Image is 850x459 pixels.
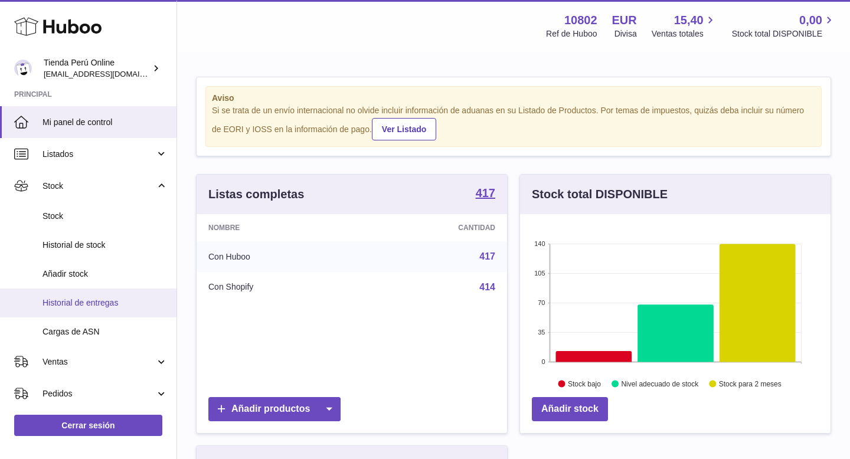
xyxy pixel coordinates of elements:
[568,379,601,388] text: Stock bajo
[674,12,704,28] span: 15,40
[42,268,168,280] span: Añadir stock
[208,186,304,202] h3: Listas completas
[614,28,637,40] div: Divisa
[197,272,361,303] td: Con Shopify
[42,181,155,192] span: Stock
[532,397,608,421] a: Añadir stock
[372,118,436,140] a: Ver Listado
[476,187,495,199] strong: 417
[42,388,155,399] span: Pedidos
[541,358,545,365] text: 0
[546,28,597,40] div: Ref de Huboo
[534,240,545,247] text: 140
[42,326,168,337] span: Cargas de ASN
[42,117,168,128] span: Mi panel de control
[732,12,836,40] a: 0,00 Stock total DISPONIBLE
[719,379,782,388] text: Stock para 2 meses
[652,28,717,40] span: Ventas totales
[534,270,545,277] text: 105
[479,282,495,292] a: 414
[42,356,155,368] span: Ventas
[197,241,361,272] td: Con Huboo
[564,12,597,28] strong: 10802
[14,415,162,436] a: Cerrar sesión
[42,297,168,309] span: Historial de entregas
[538,329,545,336] text: 35
[621,379,699,388] text: Nivel adecuado de stock
[212,105,815,140] div: Si se trata de un envío internacional no olvide incluir información de aduanas en su Listado de P...
[44,57,150,80] div: Tienda Perú Online
[538,299,545,306] text: 70
[208,397,341,421] a: Añadir productos
[361,214,507,241] th: Cantidad
[212,93,815,104] strong: Aviso
[479,251,495,261] a: 417
[612,12,637,28] strong: EUR
[732,28,836,40] span: Stock total DISPONIBLE
[42,211,168,222] span: Stock
[14,60,32,77] img: contacto@tiendaperuonline.com
[532,186,668,202] h3: Stock total DISPONIBLE
[197,214,361,241] th: Nombre
[44,69,174,78] span: [EMAIL_ADDRESS][DOMAIN_NAME]
[476,187,495,201] a: 417
[799,12,822,28] span: 0,00
[652,12,717,40] a: 15,40 Ventas totales
[42,149,155,160] span: Listados
[42,240,168,251] span: Historial de stock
